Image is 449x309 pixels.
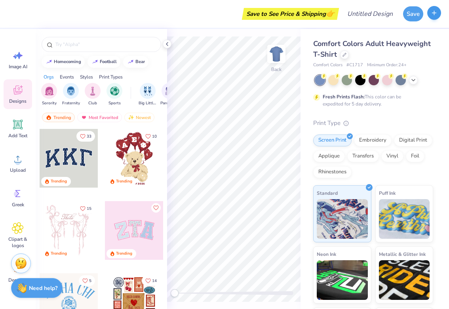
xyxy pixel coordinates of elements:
[87,134,91,138] span: 33
[171,289,179,297] div: Accessibility label
[9,63,27,70] span: Image AI
[42,100,57,106] span: Sorority
[127,59,134,64] img: trend_line.gif
[379,189,396,197] span: Puff Ink
[379,250,426,258] span: Metallic & Glitter Ink
[317,189,338,197] span: Standard
[379,199,430,239] img: Puff Ink
[45,86,54,96] img: Sorority Image
[54,59,81,64] div: homecoming
[44,73,54,81] div: Orgs
[152,134,157,138] span: 10
[88,56,120,68] button: football
[313,150,345,162] div: Applique
[128,115,134,120] img: newest.gif
[143,86,152,96] img: Big Little Reveal Image
[92,59,98,64] img: trend_line.gif
[244,8,337,20] div: Save to See Price & Shipping
[379,260,430,300] img: Metallic & Glitter Ink
[67,86,75,96] img: Fraternity Image
[42,113,75,122] div: Trending
[313,119,433,128] div: Print Type
[88,86,97,96] img: Club Image
[367,62,407,69] span: Minimum Order: 24 +
[313,134,352,146] div: Screen Print
[89,279,91,283] span: 5
[152,279,157,283] span: 14
[323,94,365,100] strong: Fresh Prints Flash:
[142,275,160,286] button: Like
[8,132,27,139] span: Add Text
[107,83,122,106] div: filter for Sports
[160,83,179,106] div: filter for Parent's Weekend
[142,131,160,142] button: Like
[354,134,392,146] div: Embroidery
[271,66,282,73] div: Back
[41,83,57,106] div: filter for Sorority
[116,251,132,257] div: Trending
[100,59,117,64] div: football
[346,62,363,69] span: # C1717
[5,236,31,249] span: Clipart & logos
[99,73,123,81] div: Print Types
[41,83,57,106] button: filter button
[313,166,352,178] div: Rhinestones
[46,59,52,64] img: trend_line.gif
[139,83,157,106] div: filter for Big Little Reveal
[268,46,284,62] img: Back
[326,9,335,18] span: 👉
[124,113,154,122] div: Newest
[110,86,119,96] img: Sports Image
[85,83,101,106] button: filter button
[406,150,424,162] div: Foil
[160,83,179,106] button: filter button
[323,93,420,107] div: This color can be expedited for 5 day delivery.
[108,100,121,106] span: Sports
[313,39,431,59] span: Comfort Colors Adult Heavyweight T-Shirt
[8,277,27,283] span: Decorate
[347,150,379,162] div: Transfers
[394,134,432,146] div: Digital Print
[151,203,161,213] button: Like
[76,131,95,142] button: Like
[79,275,95,286] button: Like
[51,178,67,184] div: Trending
[12,202,24,208] span: Greek
[85,83,101,106] div: filter for Club
[381,150,403,162] div: Vinyl
[317,250,336,258] span: Neon Ink
[341,6,399,22] input: Untitled Design
[116,178,132,184] div: Trending
[9,98,27,104] span: Designs
[81,115,87,120] img: most_fav.gif
[107,83,122,106] button: filter button
[313,62,342,69] span: Comfort Colors
[62,100,80,106] span: Fraternity
[165,86,174,96] img: Parent's Weekend Image
[317,199,368,239] img: Standard
[77,113,122,122] div: Most Favorited
[76,203,95,214] button: Like
[51,251,67,257] div: Trending
[62,83,80,106] button: filter button
[80,73,93,81] div: Styles
[60,73,74,81] div: Events
[62,83,80,106] div: filter for Fraternity
[139,100,157,106] span: Big Little Reveal
[160,100,179,106] span: Parent's Weekend
[55,40,156,48] input: Try "Alpha"
[87,207,91,211] span: 15
[317,260,368,300] img: Neon Ink
[42,56,85,68] button: homecoming
[403,6,423,21] button: Save
[29,284,57,292] strong: Need help?
[139,83,157,106] button: filter button
[46,115,52,120] img: trending.gif
[135,59,145,64] div: bear
[123,56,148,68] button: bear
[10,167,26,173] span: Upload
[88,100,97,106] span: Club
